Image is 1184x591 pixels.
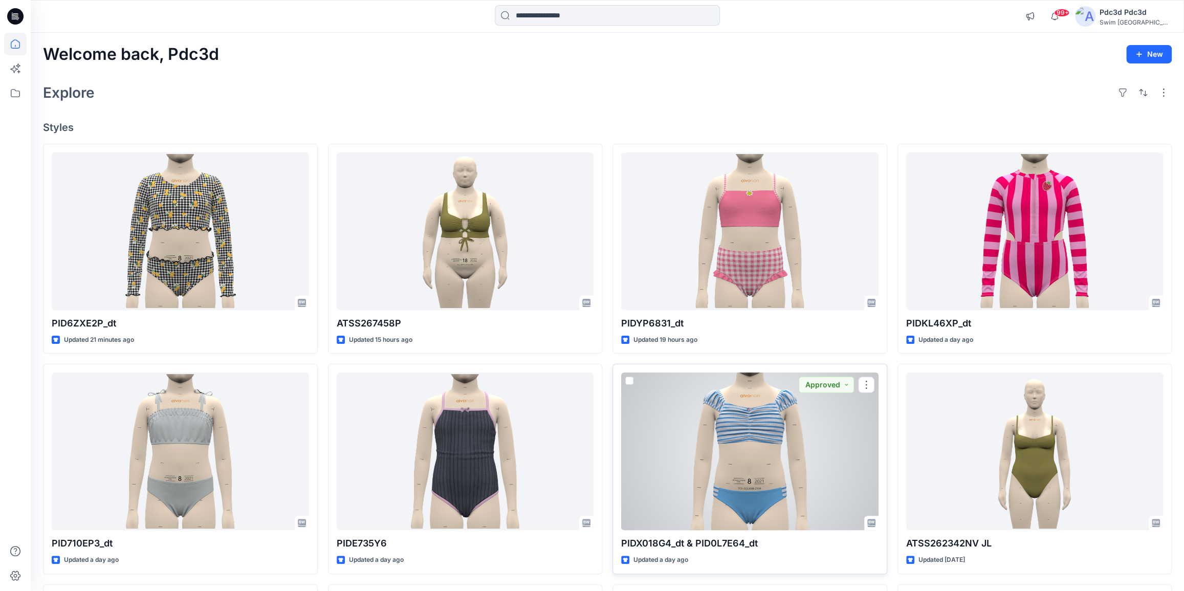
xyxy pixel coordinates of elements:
a: PID710EP3_dt [52,373,309,530]
p: PIDX018G4_dt & PID0L7E64_dt [621,536,879,551]
p: PID710EP3_dt [52,536,309,551]
p: Updated a day ago [349,555,404,565]
a: ATSS267458P [337,152,594,310]
h4: Styles [43,121,1172,134]
p: ATSS262342NV JL [906,536,1164,551]
a: ATSS262342NV JL [906,373,1164,530]
p: Updated 15 hours ago [349,335,412,345]
p: PIDKL46XP_dt [906,316,1164,331]
a: PIDKL46XP_dt [906,152,1164,310]
a: PIDYP6831_dt [621,152,879,310]
h2: Welcome back, Pdc3d [43,45,219,64]
p: PID6ZXE2P_dt [52,316,309,331]
p: ATSS267458P [337,316,594,331]
p: Updated [DATE] [918,555,965,565]
a: PIDE735Y6 [337,373,594,530]
p: Updated a day ago [64,555,119,565]
p: Updated a day ago [918,335,973,345]
div: Swim [GEOGRAPHIC_DATA] [1100,18,1171,26]
a: PIDX018G4_dt & PID0L7E64_dt [621,373,879,530]
p: PIDYP6831_dt [621,316,879,331]
h2: Explore [43,84,95,101]
img: avatar [1075,6,1095,27]
p: Updated 21 minutes ago [64,335,134,345]
span: 99+ [1054,9,1069,17]
a: PID6ZXE2P_dt [52,152,309,310]
p: Updated 19 hours ago [633,335,697,345]
p: Updated a day ago [633,555,688,565]
div: Pdc3d Pdc3d [1100,6,1171,18]
button: New [1126,45,1172,63]
p: PIDE735Y6 [337,536,594,551]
